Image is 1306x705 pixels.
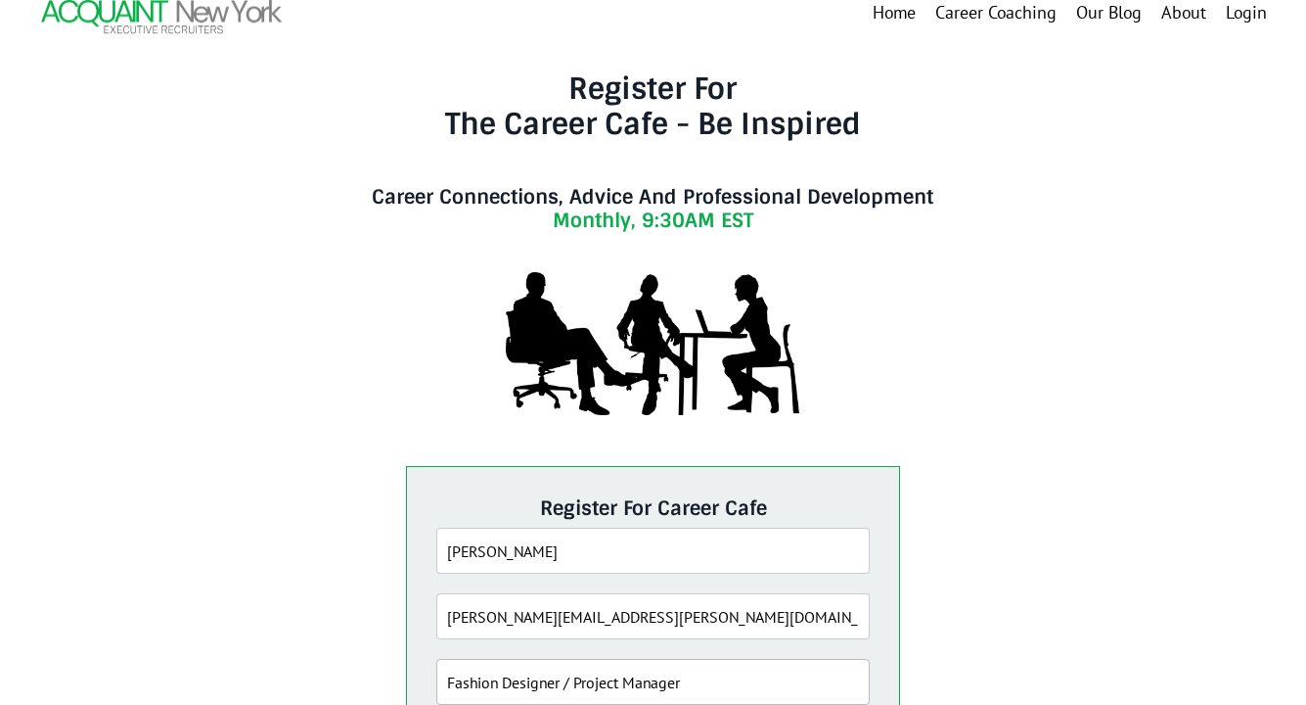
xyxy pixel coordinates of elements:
input: Full Name [436,528,870,574]
strong: Career Connections, Advice And Professional Development [372,184,933,210]
input: Title [436,659,870,705]
h5: Register For Career Cafe [436,496,870,520]
a: Login [1226,1,1267,23]
input: Email [436,593,870,639]
h3: Register For The Career Cafe - Be Inspired [301,71,1006,177]
strong: Monthly, 9:30AM EST [553,208,753,233]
